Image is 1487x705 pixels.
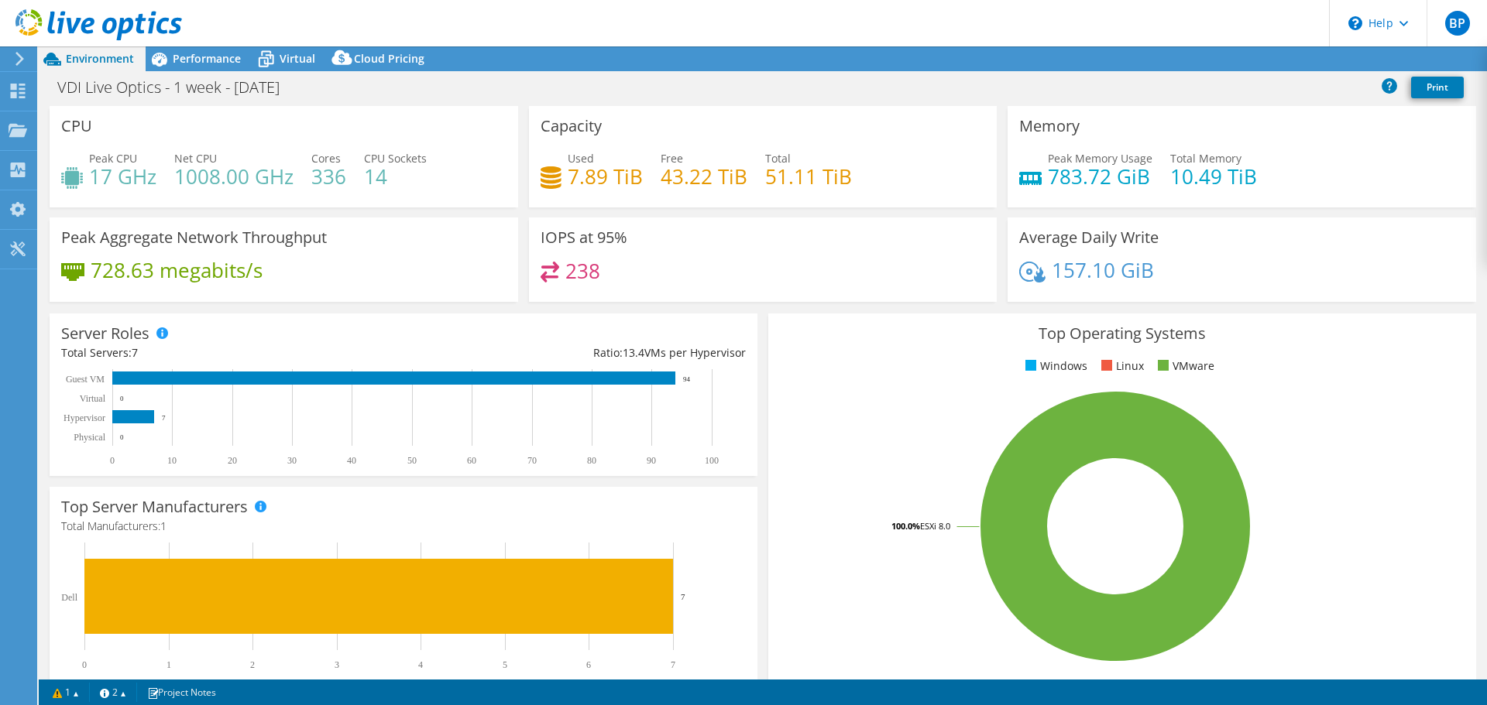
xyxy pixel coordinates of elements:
[120,395,124,402] text: 0
[364,168,427,185] h4: 14
[228,455,237,466] text: 20
[1445,11,1470,36] span: BP
[82,659,87,670] text: 0
[354,51,424,66] span: Cloud Pricing
[683,375,691,383] text: 94
[920,520,950,532] tspan: ESXi 8.0
[671,659,675,670] text: 7
[1048,168,1152,185] h4: 783.72 GiB
[623,345,644,360] span: 13.4
[89,683,137,702] a: 2
[61,344,404,361] div: Total Servers:
[1048,151,1152,166] span: Peak Memory Usage
[64,412,105,423] text: Hypervisor
[404,344,746,361] div: Ratio: VMs per Hypervisor
[527,455,537,466] text: 70
[1052,262,1154,279] h4: 157.10 GiB
[66,51,134,66] span: Environment
[120,433,124,441] text: 0
[174,168,294,185] h4: 1008.00 GHz
[1170,168,1257,185] h4: 10.49 TiB
[160,518,167,533] span: 1
[407,455,417,466] text: 50
[311,168,346,185] h4: 336
[80,393,106,404] text: Virtual
[780,325,1465,342] h3: Top Operating Systems
[661,151,683,166] span: Free
[587,455,596,466] text: 80
[1170,151,1241,166] span: Total Memory
[681,592,685,601] text: 7
[568,168,643,185] h4: 7.89 TiB
[418,659,423,670] text: 4
[541,118,602,135] h3: Capacity
[568,151,594,166] span: Used
[1022,358,1087,375] li: Windows
[174,151,217,166] span: Net CPU
[66,374,105,385] text: Guest VM
[287,455,297,466] text: 30
[1348,16,1362,30] svg: \n
[765,151,791,166] span: Total
[89,151,137,166] span: Peak CPU
[1097,358,1144,375] li: Linux
[311,151,341,166] span: Cores
[565,262,600,279] h4: 238
[661,168,747,185] h4: 43.22 TiB
[541,229,627,246] h3: IOPS at 95%
[347,455,356,466] text: 40
[61,592,77,603] text: Dell
[162,414,166,422] text: 7
[364,151,427,166] span: CPU Sockets
[167,659,171,670] text: 1
[61,229,327,246] h3: Peak Aggregate Network Throughput
[586,659,591,670] text: 6
[250,659,255,670] text: 2
[503,659,507,670] text: 5
[1019,229,1159,246] h3: Average Daily Write
[891,520,920,532] tspan: 100.0%
[110,455,115,466] text: 0
[61,518,746,535] h4: Total Manufacturers:
[61,498,248,515] h3: Top Server Manufacturers
[173,51,241,66] span: Performance
[1019,118,1080,135] h3: Memory
[91,262,263,279] h4: 728.63 megabits/s
[50,79,304,96] h1: VDI Live Optics - 1 week - [DATE]
[467,455,476,466] text: 60
[280,51,315,66] span: Virtual
[705,455,719,466] text: 100
[1154,358,1214,375] li: VMware
[1411,77,1464,98] a: Print
[167,455,177,466] text: 10
[61,118,92,135] h3: CPU
[136,683,227,702] a: Project Notes
[647,455,656,466] text: 90
[89,168,156,185] h4: 17 GHz
[74,432,105,443] text: Physical
[335,659,339,670] text: 3
[765,168,852,185] h4: 51.11 TiB
[61,325,149,342] h3: Server Roles
[42,683,90,702] a: 1
[132,345,138,360] span: 7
